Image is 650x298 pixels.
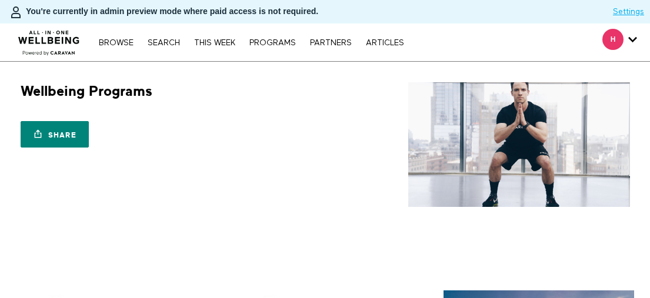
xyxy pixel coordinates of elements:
a: Share [21,121,89,148]
a: Search [142,39,186,47]
img: CARAVAN [14,22,85,57]
a: Settings [613,6,644,18]
a: PARTNERS [304,39,358,47]
a: PROGRAMS [244,39,302,47]
div: Secondary [594,24,646,61]
a: THIS WEEK [188,39,241,47]
img: Wellbeing Programs [408,82,629,207]
h1: Wellbeing Programs [21,82,152,101]
nav: Primary [93,36,409,48]
a: ARTICLES [360,39,410,47]
img: person-bdfc0eaa9744423c596e6e1c01710c89950b1dff7c83b5d61d716cfd8139584f.svg [9,5,23,19]
a: Browse [93,39,139,47]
